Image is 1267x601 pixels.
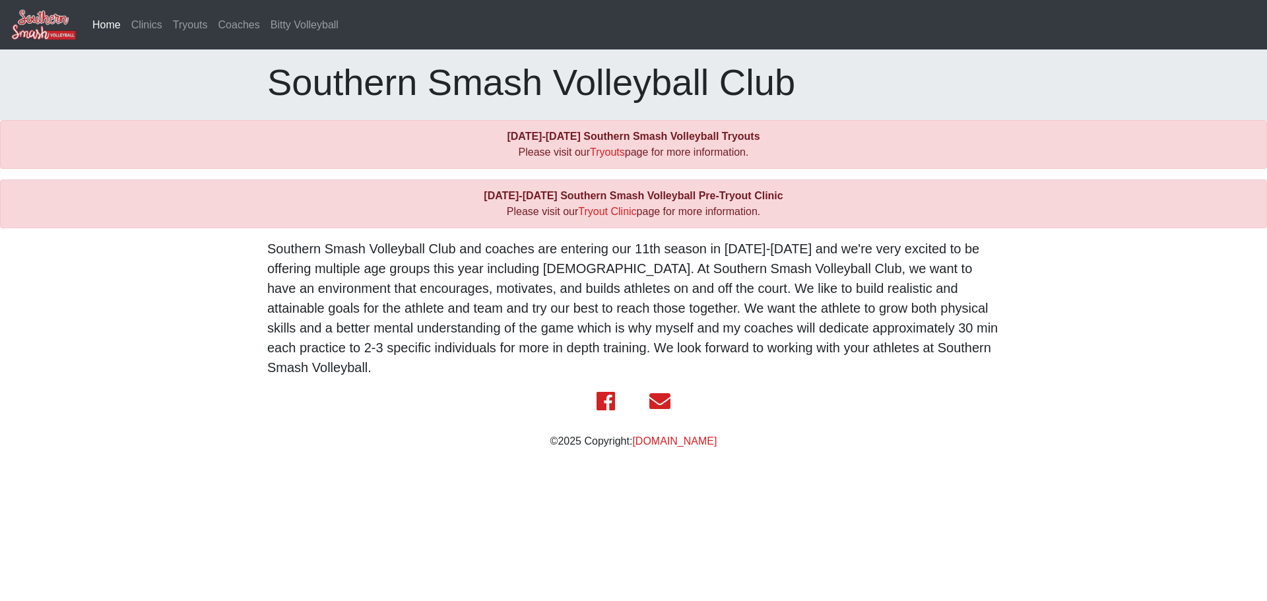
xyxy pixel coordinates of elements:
img: Southern Smash Volleyball [11,9,77,41]
a: Bitty Volleyball [265,12,344,38]
h1: Southern Smash Volleyball Club [267,60,1000,104]
a: Coaches [213,12,265,38]
a: Tryouts [590,146,625,158]
b: [DATE]-[DATE] Southern Smash Volleyball Pre-Tryout Clinic [484,190,783,201]
a: Tryouts [168,12,213,38]
a: [DOMAIN_NAME] [632,435,717,447]
a: Tryout Clinic [578,206,636,217]
b: [DATE]-[DATE] Southern Smash Volleyball Tryouts [507,131,760,142]
a: Clinics [126,12,168,38]
p: Southern Smash Volleyball Club and coaches are entering our 11th season in [DATE]-[DATE] and we'r... [267,239,1000,377]
a: Home [87,12,126,38]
